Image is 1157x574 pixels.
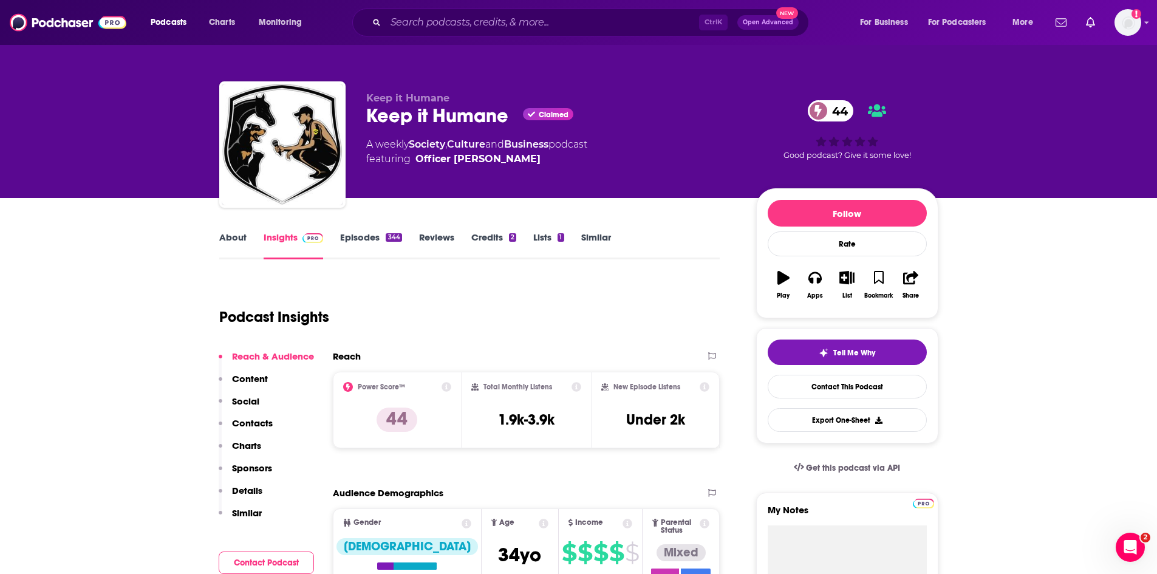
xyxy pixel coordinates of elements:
p: Charts [232,440,261,451]
button: Show profile menu [1114,9,1141,36]
div: 44Good podcast? Give it some love! [756,92,938,168]
button: open menu [250,13,318,32]
span: For Business [860,14,908,31]
span: Tell Me Why [833,348,875,358]
span: $ [609,543,624,562]
span: Ctrl K [699,15,728,30]
button: open menu [852,13,923,32]
span: Logged in as WesBurdett [1114,9,1141,36]
a: Similar [581,231,611,259]
button: Follow [768,200,927,227]
h1: Podcast Insights [219,308,329,326]
h2: Power Score™ [358,383,405,391]
a: 44 [808,100,854,121]
div: 1 [558,233,564,242]
button: open menu [142,13,202,32]
a: Culture [447,138,485,150]
img: User Profile [1114,9,1141,36]
button: Reach & Audience [219,350,314,373]
span: and [485,138,504,150]
span: New [776,7,798,19]
span: $ [578,543,592,562]
span: $ [593,543,608,562]
img: tell me why sparkle [819,348,828,358]
div: Play [777,292,790,299]
span: More [1012,14,1033,31]
button: open menu [1004,13,1048,32]
a: InsightsPodchaser Pro [264,231,324,259]
div: Officer [PERSON_NAME] [415,152,541,166]
p: Social [232,395,259,407]
div: Bookmark [864,292,893,299]
input: Search podcasts, credits, & more... [386,13,699,32]
h3: 1.9k-3.9k [498,411,555,429]
div: A weekly podcast [366,137,587,166]
span: Age [499,519,514,527]
p: Reach & Audience [232,350,314,362]
span: Podcasts [151,14,186,31]
a: Credits2 [471,231,516,259]
img: Podchaser Pro [913,499,934,508]
svg: Add a profile image [1131,9,1141,19]
img: Keep it Humane [222,84,343,205]
h2: Reach [333,350,361,362]
div: Mixed [657,544,706,561]
button: Similar [219,507,262,530]
button: Content [219,373,268,395]
span: 34 yo [498,543,541,567]
button: Social [219,395,259,418]
button: Bookmark [863,263,895,307]
a: Charts [201,13,242,32]
button: tell me why sparkleTell Me Why [768,340,927,365]
button: Charts [219,440,261,462]
span: 2 [1141,533,1150,542]
iframe: Intercom live chat [1116,533,1145,562]
a: Business [504,138,548,150]
p: Content [232,373,268,384]
span: , [445,138,447,150]
a: Lists1 [533,231,564,259]
div: List [842,292,852,299]
span: Parental Status [661,519,698,535]
img: Podchaser - Follow, Share and Rate Podcasts [10,11,126,34]
div: Search podcasts, credits, & more... [364,9,821,36]
div: Apps [807,292,823,299]
div: [DEMOGRAPHIC_DATA] [336,538,478,555]
button: Play [768,263,799,307]
span: Gender [353,519,381,527]
button: open menu [920,13,1004,32]
span: For Podcasters [928,14,986,31]
span: Charts [209,14,235,31]
span: Get this podcast via API [806,463,900,473]
a: Pro website [913,497,934,508]
div: 344 [386,233,401,242]
a: Episodes344 [340,231,401,259]
p: Contacts [232,417,273,429]
a: Contact This Podcast [768,375,927,398]
span: 44 [820,100,854,121]
a: Get this podcast via API [784,453,910,483]
a: Society [409,138,445,150]
a: Show notifications dropdown [1081,12,1100,33]
span: Claimed [539,112,568,118]
span: Good podcast? Give it some love! [783,151,911,160]
button: Export One-Sheet [768,408,927,432]
img: Podchaser Pro [302,233,324,243]
button: Details [219,485,262,507]
p: Details [232,485,262,496]
span: $ [625,543,639,562]
p: Similar [232,507,262,519]
button: Contact Podcast [219,552,314,574]
button: Contacts [219,417,273,440]
button: Share [895,263,926,307]
button: Open AdvancedNew [737,15,799,30]
a: Show notifications dropdown [1051,12,1071,33]
a: Reviews [419,231,454,259]
span: featuring [366,152,587,166]
p: 44 [377,408,417,432]
p: Sponsors [232,462,272,474]
h2: Audience Demographics [333,487,443,499]
h2: New Episode Listens [613,383,680,391]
